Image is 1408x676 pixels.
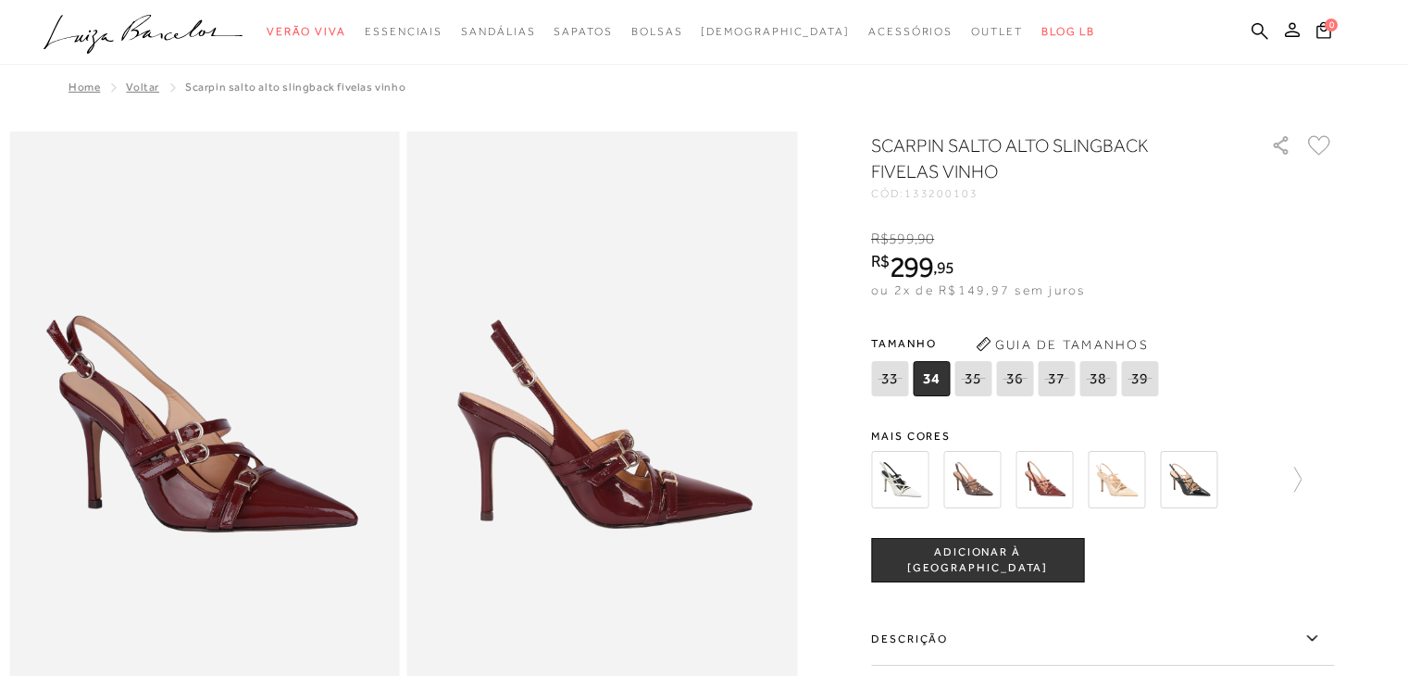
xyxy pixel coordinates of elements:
[871,431,1334,442] span: Mais cores
[365,25,442,38] span: Essenciais
[996,361,1033,396] span: 36
[890,250,933,283] span: 299
[913,361,950,396] span: 34
[185,81,405,94] span: Scarpin salto alto slingback fivelas vinho
[1325,19,1338,31] span: 0
[915,231,935,247] i: ,
[1121,361,1158,396] span: 39
[871,188,1241,199] div: CÓD:
[461,15,535,49] a: noSubCategoriesText
[1016,451,1073,508] img: Scarpin salto alto slingback fivelas ganache
[969,330,1154,359] button: Guia de Tamanhos
[1079,361,1116,396] span: 38
[871,330,1163,357] span: Tamanho
[701,15,850,49] a: noSubCategoriesText
[365,15,442,49] a: noSubCategoriesText
[868,25,953,38] span: Acessórios
[1041,25,1095,38] span: BLOG LB
[933,259,954,276] i: ,
[1041,15,1095,49] a: BLOG LB
[943,451,1001,508] img: Scarpin salto alto slingback fivelas cinza
[871,538,1084,582] button: ADICIONAR À [GEOGRAPHIC_DATA]
[1038,361,1075,396] span: 37
[971,15,1023,49] a: noSubCategoriesText
[126,81,159,94] a: Voltar
[554,15,612,49] a: noSubCategoriesText
[871,451,928,508] img: SCARPIN SALTO ALTO SLINGBACK FIVELAS BRANCO GELO
[461,25,535,38] span: Sandálias
[1160,451,1217,508] img: SCARPIN SALTO ALTO SLINGBACK FIVELAS PRETO
[554,25,612,38] span: Sapatos
[889,231,914,247] span: 599
[871,132,1218,184] h1: Scarpin salto alto slingback fivelas vinho
[267,25,346,38] span: Verão Viva
[69,81,100,94] a: Home
[1311,20,1337,45] button: 0
[904,187,978,200] span: 133200103
[917,231,934,247] span: 90
[871,253,890,269] i: R$
[871,361,908,396] span: 33
[954,361,991,396] span: 35
[631,15,683,49] a: noSubCategoriesText
[871,612,1334,666] label: Descrição
[872,545,1083,577] span: ADICIONAR À [GEOGRAPHIC_DATA]
[267,15,346,49] a: noSubCategoriesText
[937,257,954,277] span: 95
[868,15,953,49] a: noSubCategoriesText
[701,25,850,38] span: [DEMOGRAPHIC_DATA]
[871,282,1085,297] span: ou 2x de R$149,97 sem juros
[871,231,889,247] i: R$
[971,25,1023,38] span: Outlet
[631,25,683,38] span: Bolsas
[1088,451,1145,508] img: SCARPIN SALTO ALTO SLINGBACK FIVELAS NATA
